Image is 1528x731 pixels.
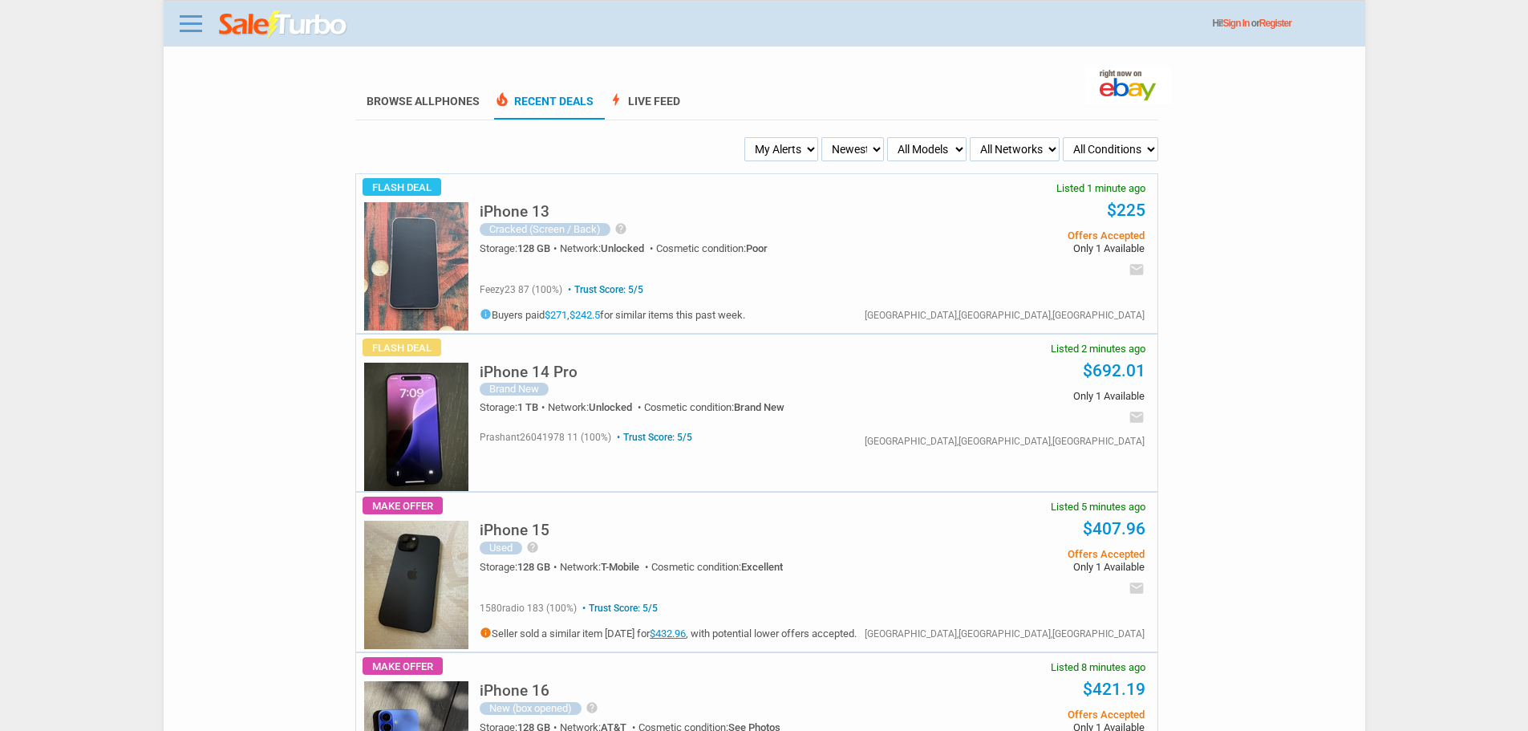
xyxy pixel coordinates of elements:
[494,91,510,108] span: local_fire_department
[902,709,1144,720] span: Offers Accepted
[865,311,1145,320] div: [GEOGRAPHIC_DATA],[GEOGRAPHIC_DATA],[GEOGRAPHIC_DATA]
[902,230,1144,241] span: Offers Accepted
[865,629,1145,639] div: [GEOGRAPHIC_DATA],[GEOGRAPHIC_DATA],[GEOGRAPHIC_DATA]
[614,432,692,443] span: Trust Score: 5/5
[367,95,480,108] a: Browse AllPhones
[569,309,600,321] a: $242.5
[608,95,680,120] a: boltLive Feed
[1107,201,1145,220] a: $225
[902,243,1144,254] span: Only 1 Available
[480,526,549,538] a: iPhone 15
[608,91,624,108] span: bolt
[480,627,492,639] i: info
[1083,680,1145,699] a: $421.19
[480,686,549,698] a: iPhone 16
[480,603,577,614] span: 1580radio 183 (100%)
[480,522,549,538] h5: iPhone 15
[902,391,1144,401] span: Only 1 Available
[656,243,768,254] div: Cosmetic condition:
[1083,519,1145,538] a: $407.96
[219,10,348,39] img: saleturbo.com - Online Deals and Discount Coupons
[1129,580,1145,596] i: email
[644,402,784,412] div: Cosmetic condition:
[1129,262,1145,278] i: email
[1259,18,1291,29] a: Register
[517,561,550,573] span: 128 GB
[517,242,550,254] span: 128 GB
[480,368,578,380] a: iPhone 14 Pro
[560,562,651,572] div: Network:
[651,562,783,572] div: Cosmetic condition:
[480,432,611,443] span: prashant26041978 11 (100%)
[480,627,857,639] h5: Seller sold a similar item [DATE] for , with potential lower offers accepted.
[363,657,443,675] span: Make Offer
[364,202,468,331] img: s-l225.jpg
[1051,343,1145,354] span: Listed 2 minutes ago
[746,242,768,254] span: Poor
[480,542,522,554] div: Used
[480,308,492,320] i: info
[902,549,1144,559] span: Offers Accepted
[734,401,784,413] span: Brand New
[526,541,539,554] i: help
[741,561,783,573] span: Excellent
[548,402,644,412] div: Network:
[1083,361,1145,380] a: $692.01
[480,702,582,715] div: New (box opened)
[480,562,560,572] div: Storage:
[435,95,480,108] span: Phones
[601,561,639,573] span: T-Mobile
[1223,18,1250,29] a: Sign In
[865,437,1145,446] div: [GEOGRAPHIC_DATA],[GEOGRAPHIC_DATA],[GEOGRAPHIC_DATA]
[363,339,441,356] span: Flash Deal
[517,401,538,413] span: 1 TB
[586,701,598,714] i: help
[364,363,468,491] img: s-l225.jpg
[363,497,443,514] span: Make Offer
[480,383,549,396] div: Brand New
[480,402,548,412] div: Storage:
[589,401,632,413] span: Unlocked
[480,364,578,380] h5: iPhone 14 Pro
[650,627,686,640] a: $432.96
[1213,18,1223,29] span: Hi!
[902,562,1144,572] span: Only 1 Available
[364,521,468,649] img: s-l225.jpg
[1129,409,1145,425] i: email
[1056,183,1145,193] span: Listed 1 minute ago
[565,284,643,295] span: Trust Score: 5/5
[480,204,549,219] h5: iPhone 13
[494,95,594,120] a: local_fire_departmentRecent Deals
[1051,502,1145,512] span: Listed 5 minutes ago
[614,222,627,235] i: help
[480,207,549,219] a: iPhone 13
[1251,18,1291,29] span: or
[601,242,644,254] span: Unlocked
[480,243,560,254] div: Storage:
[1051,662,1145,672] span: Listed 8 minutes ago
[545,309,567,321] a: $271
[480,223,610,236] div: Cracked (Screen / Back)
[579,603,658,614] span: Trust Score: 5/5
[480,284,562,295] span: feezy23 87 (100%)
[480,308,745,320] h5: Buyers paid , for similar items this past week.
[560,243,656,254] div: Network:
[480,683,549,698] h5: iPhone 16
[363,178,441,196] span: Flash Deal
